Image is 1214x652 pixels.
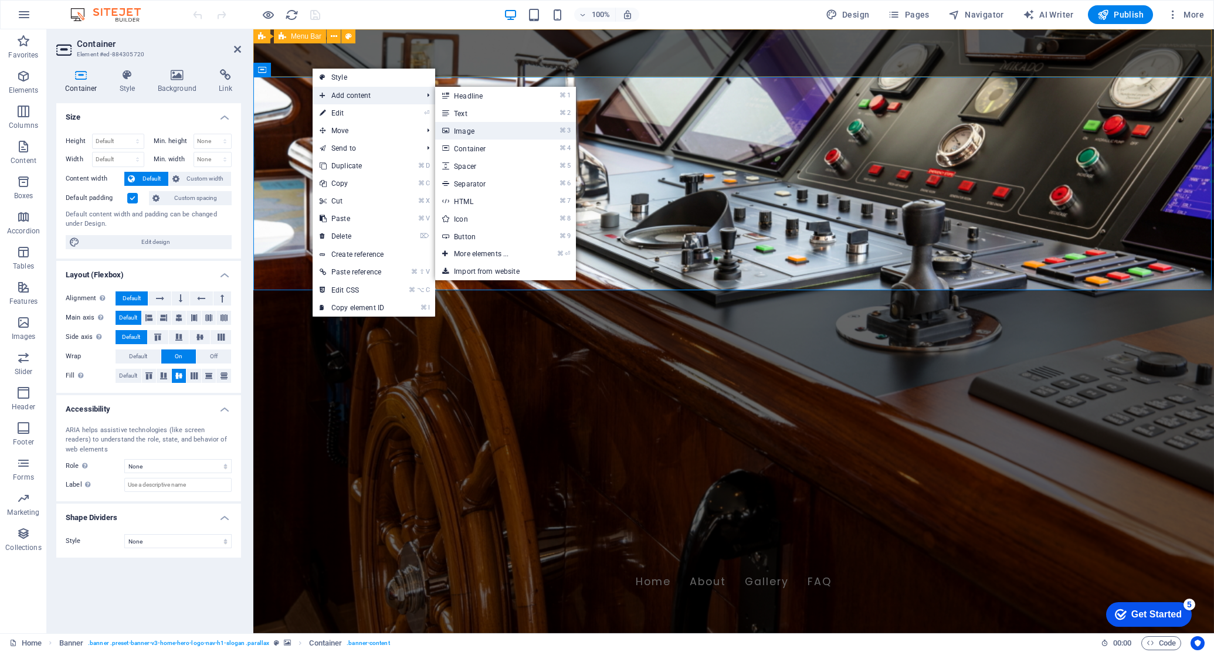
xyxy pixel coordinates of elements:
i: ⌘ [559,162,566,169]
i: ⌘ [559,127,566,134]
button: Default [116,349,161,364]
label: Alignment [66,291,116,305]
span: Default [138,172,165,186]
button: Default [116,311,141,325]
button: More [1162,5,1209,24]
div: 5 [87,2,99,14]
span: Publish [1097,9,1144,21]
div: Default content width and padding can be changed under Design. [66,210,232,229]
a: ⌘XCut [313,192,391,210]
div: Get Started 5 items remaining, 0% complete [9,6,95,30]
p: Favorites [8,50,38,60]
span: AI Writer [1023,9,1074,21]
a: ⌘⇧VPaste reference [313,263,391,281]
i: ⌥ [417,286,425,294]
span: . banner .preset-banner-v3-home-hero-logo-nav-h1-slogan .parallax [88,636,269,650]
label: Fill [66,369,116,383]
i: On resize automatically adjust zoom level to fit chosen device. [622,9,633,20]
i: ⌦ [420,232,429,240]
i: D [426,162,429,169]
span: Code [1147,636,1176,650]
span: On [175,349,182,364]
i: I [428,304,429,311]
span: Pages [888,9,929,21]
a: ⌘1Headline [435,87,532,104]
i: C [426,286,429,294]
i: ⌘ [418,197,425,205]
i: ⌘ [559,179,566,187]
input: Use a descriptive name [124,478,232,492]
i: ⌘ [559,91,566,99]
button: Design [821,5,874,24]
i: This element contains a background [284,640,291,646]
h4: Shape Dividers [56,504,241,525]
span: Style [66,537,81,545]
p: Header [12,402,35,412]
button: Navigator [944,5,1009,24]
i: ⏎ [424,109,429,117]
p: Elements [9,86,39,95]
i: ⌘ [559,144,566,152]
i: ⌘ [418,162,425,169]
i: 6 [567,179,570,187]
a: ⌦Delete [313,227,391,245]
span: Custom spacing [163,191,228,205]
img: Editor Logo [67,8,155,22]
span: Click to select. Double-click to edit [309,636,342,650]
a: Send to [313,140,418,157]
i: C [426,179,429,187]
button: Default [124,172,168,186]
h4: Background [149,69,211,94]
i: ⌘ [421,304,427,311]
a: ⌘VPaste [313,210,391,227]
div: ARIA helps assistive technologies (like screen readers) to understand the role, state, and behavi... [66,426,232,455]
a: ⌘3Image [435,122,532,140]
p: Boxes [14,191,33,201]
span: Default [119,311,137,325]
span: Edit design [83,235,228,249]
i: ⌘ [411,268,418,276]
i: V [426,268,429,276]
button: Usercentrics [1191,636,1205,650]
button: Pages [883,5,934,24]
div: Design (Ctrl+Alt+Y) [821,5,874,24]
span: Add content [313,87,418,104]
span: : [1121,639,1123,647]
h6: Session time [1101,636,1132,650]
h4: Container [56,69,111,94]
i: 8 [567,215,570,222]
button: AI Writer [1018,5,1079,24]
i: ⌘ [418,179,425,187]
p: Slider [15,367,33,376]
a: ⏎Edit [313,104,391,122]
a: Import from website [435,263,576,280]
a: ⌘DDuplicate [313,157,391,175]
i: 5 [567,162,570,169]
button: Code [1141,636,1181,650]
i: X [426,197,429,205]
i: 3 [567,127,570,134]
i: ⌘ [559,197,566,205]
span: Default [122,330,140,344]
span: Custom width [183,172,228,186]
i: ⌘ [409,286,415,294]
i: ⏎ [565,250,570,257]
p: Content [11,156,36,165]
i: ⌘ [418,215,425,222]
h2: Container [77,39,241,49]
p: Collections [5,543,41,552]
button: Custom width [169,172,232,186]
button: Publish [1088,5,1153,24]
a: ⌘5Spacer [435,157,532,175]
label: Side axis [66,330,116,344]
label: Min. height [154,138,194,144]
i: 9 [567,232,570,240]
span: Default [129,349,147,364]
i: 4 [567,144,570,152]
label: Min. width [154,156,194,162]
label: Width [66,156,92,162]
i: V [426,215,429,222]
i: 1 [567,91,570,99]
i: 7 [567,197,570,205]
span: More [1167,9,1204,21]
